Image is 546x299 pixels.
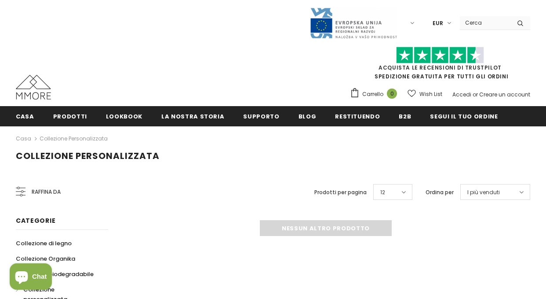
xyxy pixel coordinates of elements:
span: Segui il tuo ordine [430,112,498,121]
a: Collezione personalizzata [40,135,108,142]
span: Wish List [419,90,442,99]
a: Acquista le recensioni di TrustPilot [379,64,502,71]
span: SPEDIZIONE GRATUITA PER TUTTI GLI ORDINI [350,51,530,80]
label: Ordina per [426,188,454,197]
a: Prodotti [53,106,87,126]
img: Javni Razpis [309,7,397,39]
label: Prodotti per pagina [314,188,367,197]
span: supporto [243,112,279,121]
a: Creare un account [479,91,530,98]
a: B2B [399,106,411,126]
span: Blog [298,112,317,121]
span: Casa [16,112,34,121]
span: Lookbook [106,112,142,121]
a: Collezione biodegradabile [16,266,94,282]
span: Collezione biodegradabile [16,270,94,278]
span: I più venduti [467,188,500,197]
a: Casa [16,106,34,126]
span: or [473,91,478,98]
a: Restituendo [335,106,380,126]
a: supporto [243,106,279,126]
a: Segui il tuo ordine [430,106,498,126]
a: Blog [298,106,317,126]
span: Restituendo [335,112,380,121]
span: B2B [399,112,411,121]
span: EUR [433,19,443,28]
span: 12 [380,188,385,197]
a: Accedi [452,91,471,98]
inbox-online-store-chat: Shopify online store chat [7,263,55,292]
a: La nostra storia [161,106,224,126]
a: Javni Razpis [309,19,397,26]
span: Carrello [362,90,383,99]
span: 0 [387,89,397,99]
span: Raffina da [32,187,61,197]
span: Collezione Organika [16,255,75,263]
img: Casi MMORE [16,75,51,100]
span: Prodotti [53,112,87,121]
span: La nostra storia [161,112,224,121]
a: Collezione Organika [16,251,75,266]
img: Fidati di Pilot Stars [396,47,484,64]
span: Categorie [16,216,55,225]
a: Lookbook [106,106,142,126]
span: Collezione di legno [16,239,72,247]
a: Collezione di legno [16,236,72,251]
span: Collezione personalizzata [16,150,160,162]
a: Wish List [408,86,442,102]
input: Search Site [460,16,510,29]
a: Casa [16,133,31,144]
a: Carrello 0 [350,88,401,101]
